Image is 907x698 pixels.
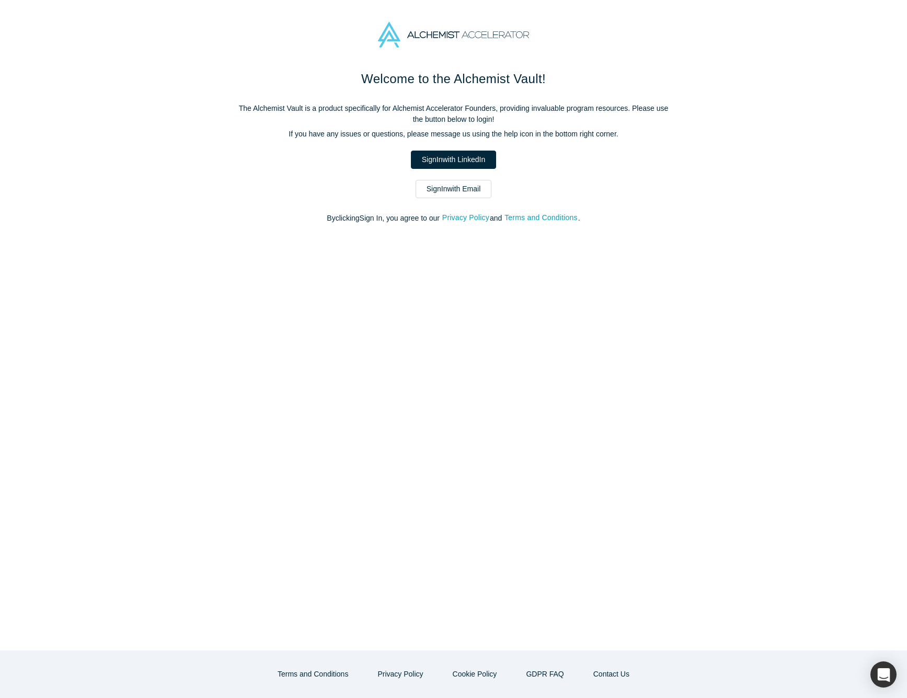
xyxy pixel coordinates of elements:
[442,212,490,224] button: Privacy Policy
[234,103,673,125] p: The Alchemist Vault is a product specifically for Alchemist Accelerator Founders, providing inval...
[504,212,578,224] button: Terms and Conditions
[416,180,492,198] a: SignInwith Email
[267,665,359,683] button: Terms and Conditions
[411,151,496,169] a: SignInwith LinkedIn
[515,665,575,683] a: GDPR FAQ
[442,665,508,683] button: Cookie Policy
[234,213,673,224] p: By clicking Sign In , you agree to our and .
[234,70,673,88] h1: Welcome to the Alchemist Vault!
[378,22,529,48] img: Alchemist Accelerator Logo
[582,665,640,683] button: Contact Us
[234,129,673,140] p: If you have any issues or questions, please message us using the help icon in the bottom right co...
[366,665,434,683] button: Privacy Policy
